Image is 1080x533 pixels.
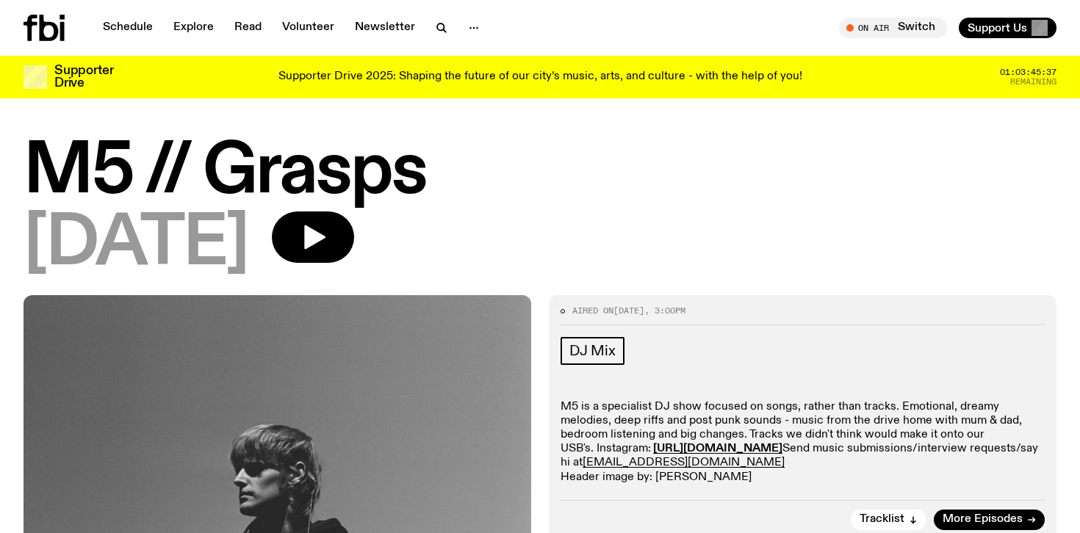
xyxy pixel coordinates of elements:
[851,510,926,530] button: Tracklist
[94,18,162,38] a: Schedule
[644,305,685,316] span: , 3:00pm
[346,18,424,38] a: Newsletter
[934,510,1045,530] a: More Episodes
[572,305,613,316] span: Aired on
[839,18,947,38] button: On AirSwitch
[165,18,223,38] a: Explore
[278,70,802,84] p: Supporter Drive 2025: Shaping the future of our city’s music, arts, and culture - with the help o...
[24,211,248,278] span: [DATE]
[653,443,782,454] a: [URL][DOMAIN_NAME]
[860,514,904,525] span: Tracklist
[968,21,1027,35] span: Support Us
[1000,68,1056,76] span: 01:03:45:37
[54,65,113,90] h3: Supporter Drive
[959,18,1056,38] button: Support Us
[226,18,270,38] a: Read
[273,18,343,38] a: Volunteer
[24,139,1056,206] h1: M5 // Grasps
[943,514,1023,525] span: More Episodes
[613,305,644,316] span: [DATE]
[561,400,1045,485] p: M5 is a specialist DJ show focused on songs, rather than tracks. Emotional, dreamy melodies, deep...
[1010,78,1056,86] span: Remaining
[583,457,785,468] a: [EMAIL_ADDRESS][DOMAIN_NAME]
[561,337,624,365] a: DJ Mix
[569,343,616,359] span: DJ Mix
